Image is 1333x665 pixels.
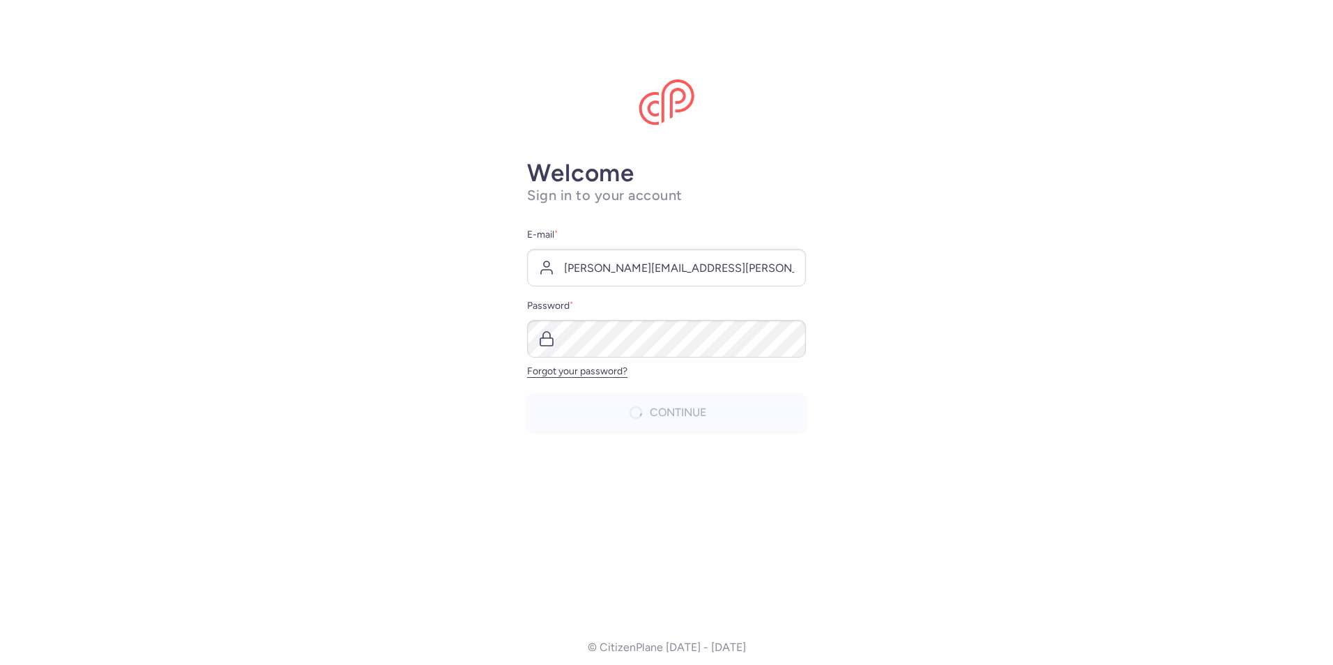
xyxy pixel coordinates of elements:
[527,249,806,286] input: user@example.com
[527,227,806,243] label: E-mail
[650,406,706,419] span: Continue
[588,641,746,654] p: © CitizenPlane [DATE] - [DATE]
[527,158,634,188] strong: Welcome
[527,394,806,431] button: Continue
[527,365,627,377] a: Forgot your password?
[527,298,806,314] label: Password
[527,187,806,204] h1: Sign in to your account
[639,79,694,125] img: CitizenPlane logo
